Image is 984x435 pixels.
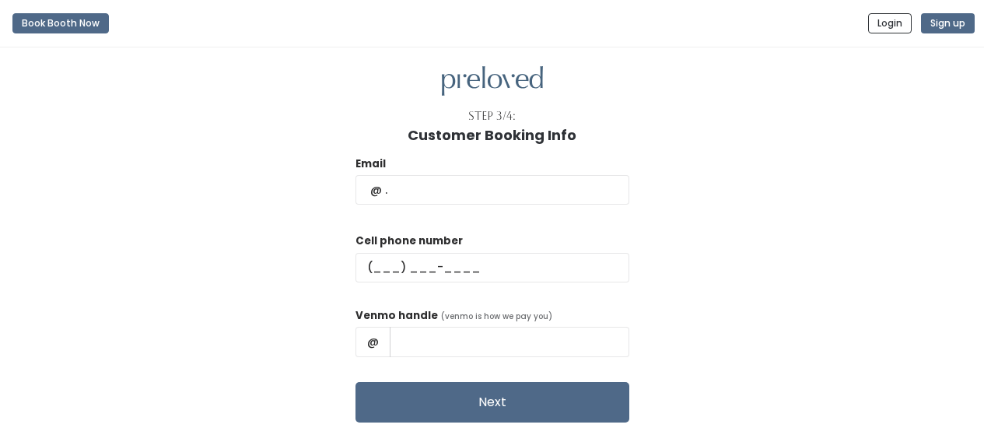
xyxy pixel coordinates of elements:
label: Email [355,156,386,172]
label: Cell phone number [355,233,463,249]
input: @ . [355,175,629,205]
button: Next [355,382,629,423]
button: Sign up [921,13,975,33]
button: Login [868,13,912,33]
span: (venmo is how we pay you) [441,310,552,322]
input: (___) ___-____ [355,253,629,282]
img: preloved logo [442,66,543,96]
a: Book Booth Now [12,6,109,40]
span: @ [355,327,390,356]
label: Venmo handle [355,308,438,324]
button: Book Booth Now [12,13,109,33]
div: Step 3/4: [468,108,516,125]
h1: Customer Booking Info [408,128,576,143]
